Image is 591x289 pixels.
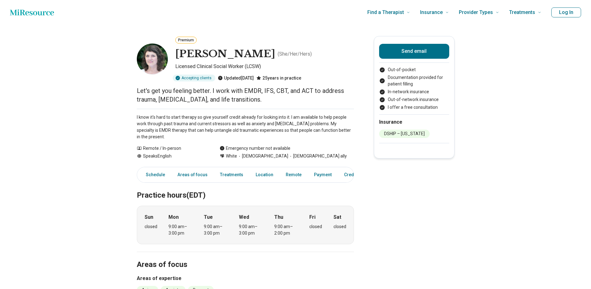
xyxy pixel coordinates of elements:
a: Payment [310,168,335,181]
h2: Practice hours (EDT) [137,175,354,201]
strong: Tue [204,213,213,221]
a: Location [252,168,277,181]
div: 9:00 am – 3:00 pm [239,223,263,236]
span: [DEMOGRAPHIC_DATA] ally [288,153,347,159]
div: When does the program meet? [137,206,354,244]
p: I know it's hard to start therapy so give yourself credit already for looking into it. I am avail... [137,114,354,140]
strong: Mon [168,213,179,221]
li: Out-of-network insurance [379,96,449,103]
strong: Wed [239,213,249,221]
button: Send email [379,44,449,59]
button: Premium [175,37,197,44]
div: closed [334,223,346,230]
h1: [PERSON_NAME] [175,48,275,61]
img: Sarah Dawson, Licensed Clinical Social Worker (LCSW) [137,44,168,75]
div: Emergency number not available [220,145,290,152]
li: Documentation provided for patient filling [379,74,449,87]
li: I offer a free consultation [379,104,449,111]
strong: Sat [334,213,341,221]
h2: Insurance [379,118,449,126]
span: Find a Therapist [367,8,404,17]
div: Updated [DATE] [218,75,254,81]
span: Treatments [509,8,535,17]
a: Schedule [138,168,169,181]
strong: Fri [309,213,316,221]
div: Remote / In-person [137,145,207,152]
div: closed [309,223,322,230]
div: Accepting clients [173,75,215,81]
h3: Areas of expertise [137,275,354,282]
p: Licensed Clinical Social Worker (LCSW) [175,63,354,72]
div: 25 years in practice [256,75,301,81]
p: ( She/Her/Hers ) [278,50,312,58]
a: Credentials [340,168,371,181]
span: [DEMOGRAPHIC_DATA] [237,153,288,159]
div: 9:00 am – 2:00 pm [274,223,298,236]
p: Let's get you feeling better. I work with EMDR, IFS, CBT, and ACT to address trauma, [MEDICAL_DAT... [137,86,354,104]
span: Insurance [420,8,443,17]
span: White [226,153,237,159]
ul: Payment options [379,67,449,111]
button: Log In [551,7,581,17]
a: Areas of focus [174,168,211,181]
strong: Thu [274,213,283,221]
li: In-network insurance [379,89,449,95]
strong: Sun [145,213,153,221]
div: closed [145,223,157,230]
li: Out-of-pocket [379,67,449,73]
li: DSHIP – [US_STATE] [379,130,430,138]
span: Provider Types [459,8,493,17]
h2: Areas of focus [137,245,354,270]
div: 9:00 am – 3:00 pm [168,223,192,236]
a: Remote [282,168,305,181]
div: Speaks English [137,153,207,159]
a: Treatments [216,168,247,181]
div: 9:00 am – 3:00 pm [204,223,228,236]
a: Home page [10,6,54,19]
